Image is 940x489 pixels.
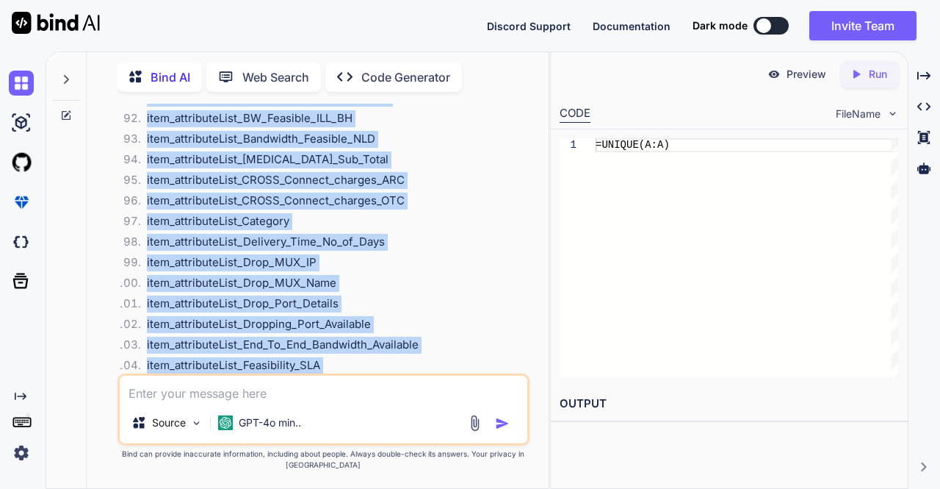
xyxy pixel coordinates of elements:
button: Documentation [593,18,670,34]
li: item_attributeList_Delivery_Time_No_of_Days [135,234,527,254]
div: CODE [560,105,590,123]
img: icon [495,416,510,431]
p: Bind AI [151,68,190,86]
img: ai-studio [9,110,34,135]
li: item_attributeList_Drop_MUX_IP [135,254,527,275]
li: item_attributeList_Feasibility_SLA [135,357,527,378]
p: GPT-4o min.. [239,415,301,430]
p: Source [152,415,186,430]
span: Documentation [593,20,670,32]
img: settings [9,440,34,465]
img: chat [9,71,34,96]
img: Bind AI [12,12,100,34]
img: premium [9,190,34,215]
h2: OUTPUT [551,387,907,421]
img: attachment [466,415,483,432]
li: item_attributeList_Bandwidth_Feasible_NLD [135,131,527,151]
button: Invite Team [809,11,916,40]
p: Code Generator [361,68,450,86]
li: item_attributeList_BW_Feasible_ILL_BH [135,110,527,131]
img: GPT-4o mini [218,415,233,430]
li: item_attributeList_CROSS_Connect_charges_ARC [135,172,527,193]
p: Web Search [242,68,309,86]
li: item_attributeList_End_To_End_Bandwidth_Available [135,337,527,357]
span: FileName [836,107,881,121]
li: item_attributeList_Dropping_Port_Available [135,316,527,337]
li: item_attributeList_Category [135,213,527,234]
button: Discord Support [487,18,571,34]
li: item_attributeList_[MEDICAL_DATA]_Sub_Total [135,151,527,172]
li: item_attributeList_Drop_Port_Details [135,296,527,316]
p: Preview [787,67,826,82]
span: =UNIQUE(A:A) [596,139,670,151]
li: item_attributeList_Drop_MUX_Name [135,275,527,296]
p: Run [869,67,887,82]
span: Dark mode [693,18,748,33]
li: item_attributeList_CROSS_Connect_charges_OTC [135,193,527,213]
img: githubLight [9,150,34,175]
span: Discord Support [487,20,571,32]
img: preview [767,68,781,81]
img: Pick Models [190,417,203,429]
p: Bind can provide inaccurate information, including about people. Always double-check its answers.... [117,449,530,471]
img: chevron down [886,107,899,120]
img: darkCloudIdeIcon [9,229,34,254]
div: 1 [560,138,576,152]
